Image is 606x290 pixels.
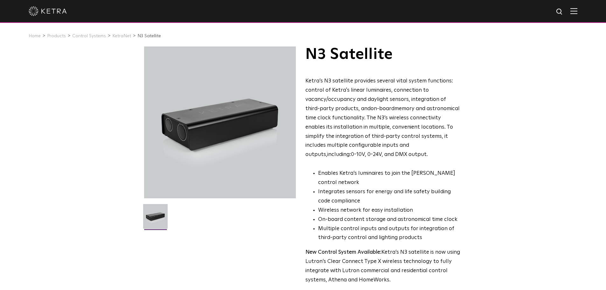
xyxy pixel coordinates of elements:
g: including: [327,152,351,157]
img: ketra-logo-2019-white [29,6,67,16]
a: Home [29,34,41,38]
img: search icon [556,8,564,16]
g: on-board [371,106,394,111]
li: Multiple control inputs and outputs for integration of third-party control and lighting products [318,224,460,243]
a: N3 Satellite [137,34,161,38]
a: KetraNet [112,34,131,38]
li: Wireless network for easy installation [318,206,460,215]
a: Control Systems [72,34,106,38]
img: N3-Controller-2021-Web-Square [143,204,168,233]
li: Enables Ketra’s luminaires to join the [PERSON_NAME] control network [318,169,460,187]
img: Hamburger%20Nav.svg [570,8,577,14]
p: Ketra’s N3 satellite is now using Lutron’s Clear Connect Type X wireless technology to fully inte... [305,248,460,285]
strong: New Control System Available: [305,250,381,255]
li: On-board content storage and astronomical time clock [318,215,460,224]
a: Products [47,34,66,38]
p: Ketra’s N3 satellite provides several vital system functions: control of Ketra's linear luminaire... [305,77,460,159]
h1: N3 Satellite [305,46,460,62]
li: Integrates sensors for energy and life safety building code compliance [318,187,460,206]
